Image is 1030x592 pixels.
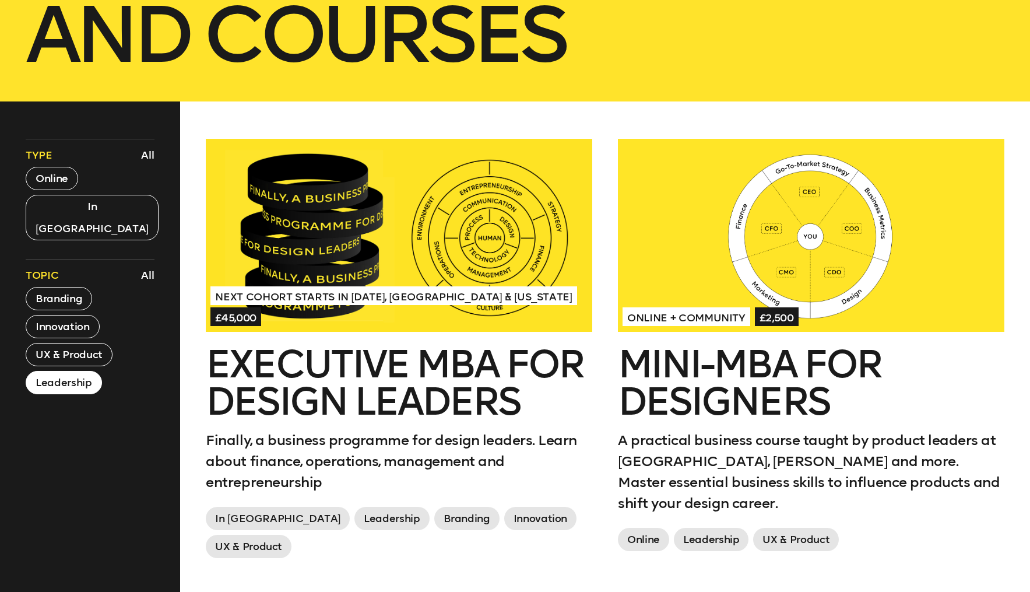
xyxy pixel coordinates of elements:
button: All [138,145,157,165]
span: Next Cohort Starts in [DATE], [GEOGRAPHIC_DATA] & [US_STATE] [210,286,576,305]
span: Online [618,528,669,551]
span: £45,000 [210,307,261,326]
a: Online + Community£2,500Mini-MBA for DesignersA practical business course taught by product leade... [618,139,1004,556]
span: Type [26,148,52,162]
button: Innovation [26,315,99,338]
button: UX & Product [26,343,113,366]
button: Branding [26,287,92,310]
span: UX & Product [206,535,291,558]
span: Topic [26,268,58,282]
h2: Executive MBA for Design Leaders [206,346,592,421]
span: UX & Product [753,528,839,551]
a: Next Cohort Starts in [DATE], [GEOGRAPHIC_DATA] & [US_STATE]£45,000Executive MBA for Design Leade... [206,139,592,563]
span: £2,500 [755,307,799,326]
span: Leadership [674,528,748,551]
h2: Mini-MBA for Designers [618,346,1004,421]
p: A practical business course taught by product leaders at [GEOGRAPHIC_DATA], [PERSON_NAME] and mor... [618,430,1004,514]
span: Innovation [504,507,576,530]
button: Online [26,167,78,190]
span: Online + Community [623,307,750,326]
button: Leadership [26,371,101,394]
span: Branding [434,507,500,530]
button: All [138,265,157,285]
button: In [GEOGRAPHIC_DATA] [26,195,159,240]
span: In [GEOGRAPHIC_DATA] [206,507,350,530]
p: Finally, a business programme for design leaders. Learn about finance, operations, management and... [206,430,592,493]
span: Leadership [354,507,429,530]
